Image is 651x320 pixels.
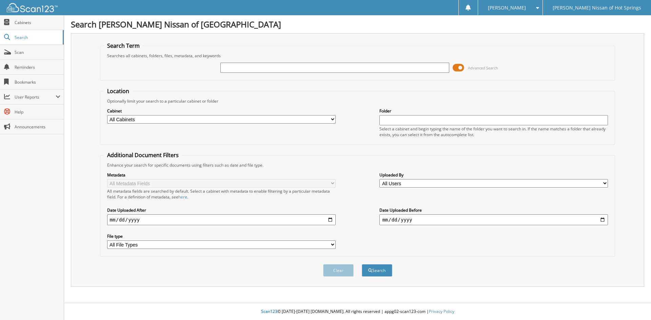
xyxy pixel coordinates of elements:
[468,65,498,70] span: Advanced Search
[104,42,143,49] legend: Search Term
[107,188,336,200] div: All metadata fields are searched by default. Select a cabinet with metadata to enable filtering b...
[379,207,608,213] label: Date Uploaded Before
[379,126,608,137] div: Select a cabinet and begin typing the name of the folder you want to search in. If the name match...
[15,35,59,40] span: Search
[323,264,354,277] button: Clear
[379,214,608,225] input: end
[7,3,58,12] img: scan123-logo-white.svg
[15,109,60,115] span: Help
[104,162,612,168] div: Enhance your search for specific documents using filters such as date and file type.
[261,308,277,314] span: Scan123
[15,79,60,85] span: Bookmarks
[15,64,60,70] span: Reminders
[379,108,608,114] label: Folder
[15,20,60,25] span: Cabinets
[104,87,133,95] legend: Location
[15,124,60,130] span: Announcements
[104,98,612,104] div: Optionally limit your search to a particular cabinet or folder
[107,214,336,225] input: start
[488,6,526,10] span: [PERSON_NAME]
[15,49,60,55] span: Scan
[379,172,608,178] label: Uploaded By
[107,233,336,239] label: File type
[553,6,641,10] span: [PERSON_NAME] Nissan of Hot Springs
[107,207,336,213] label: Date Uploaded After
[107,108,336,114] label: Cabinet
[15,94,56,100] span: User Reports
[104,151,182,159] legend: Additional Document Filters
[429,308,454,314] a: Privacy Policy
[107,172,336,178] label: Metadata
[178,194,187,200] a: here
[104,53,612,59] div: Searches all cabinets, folders, files, metadata, and keywords
[64,303,651,320] div: © [DATE]-[DATE] [DOMAIN_NAME]. All rights reserved | appg02-scan123-com |
[71,19,644,30] h1: Search [PERSON_NAME] Nissan of [GEOGRAPHIC_DATA]
[362,264,392,277] button: Search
